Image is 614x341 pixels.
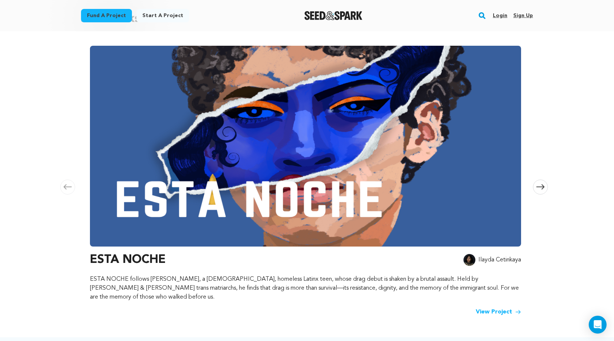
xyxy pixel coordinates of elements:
p: ESTA NOCHE follows [PERSON_NAME], a [DEMOGRAPHIC_DATA], homeless Latinx teen, whose drag debut is... [90,275,521,302]
img: 2560246e7f205256.jpg [463,254,475,266]
p: Ilayda Cetinkaya [478,255,521,264]
a: Fund a project [81,9,132,22]
a: View Project [476,308,521,316]
a: Start a project [136,9,189,22]
img: ESTA NOCHE image [90,46,521,247]
a: Sign up [513,10,533,22]
a: Login [493,10,507,22]
a: Seed&Spark Homepage [304,11,363,20]
h3: ESTA NOCHE [90,251,166,269]
img: Seed&Spark Logo Dark Mode [304,11,363,20]
div: Open Intercom Messenger [589,316,607,334]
